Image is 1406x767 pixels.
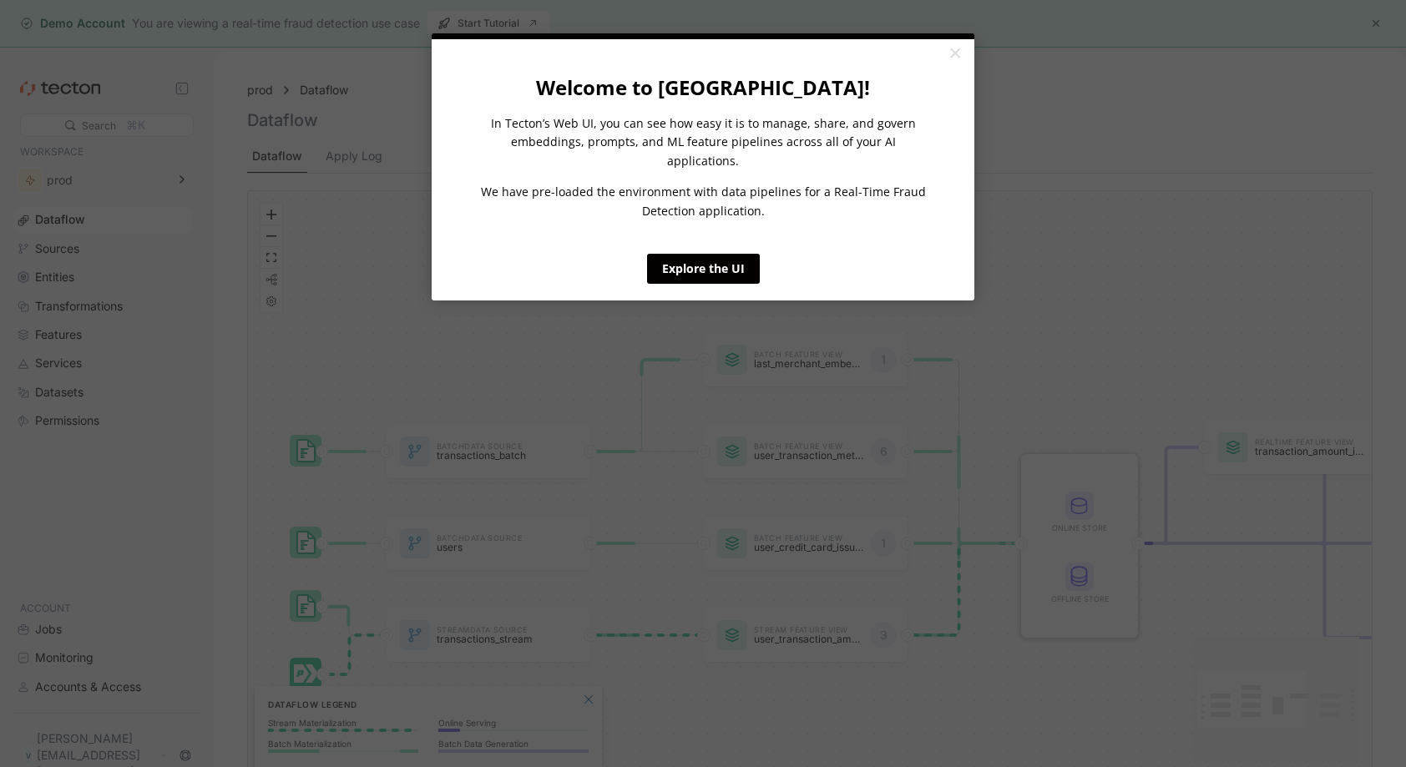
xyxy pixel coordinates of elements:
div: current step [432,33,974,39]
p: We have pre-loaded the environment with data pipelines for a Real-Time Fraud Detection application. [477,183,929,220]
p: In Tecton’s Web UI, you can see how easy it is to manage, share, and govern embeddings, prompts, ... [477,114,929,170]
strong: Welcome to [GEOGRAPHIC_DATA]! [536,73,870,101]
a: Close modal [940,39,969,69]
a: Explore the UI [647,254,760,284]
